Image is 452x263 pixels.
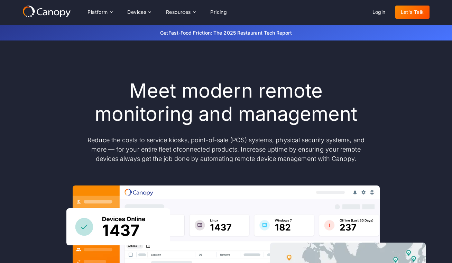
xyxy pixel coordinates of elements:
a: Fast-Food Friction: The 2025 Restaurant Tech Report [168,30,292,36]
div: Resources [166,10,191,15]
p: Get [57,29,396,36]
img: Canopy sees how many devices are online [66,208,170,245]
div: Devices [122,5,156,19]
a: Login [367,6,391,19]
h1: Meet modern remote monitoring and management [81,79,371,126]
a: connected products [179,146,237,153]
div: Resources [160,5,201,19]
div: Devices [127,10,146,15]
p: Reduce the costs to service kiosks, point-of-sale (POS) systems, physical security systems, and m... [81,135,371,163]
div: Platform [82,5,118,19]
div: Platform [87,10,108,15]
a: Let's Talk [395,6,430,19]
a: Pricing [205,6,232,19]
